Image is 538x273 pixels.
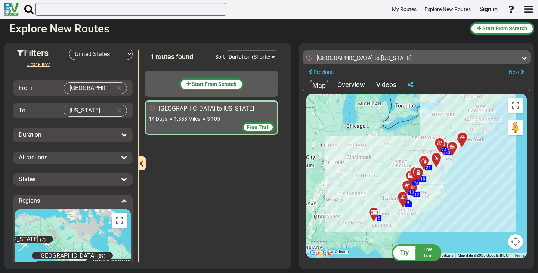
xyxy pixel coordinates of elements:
span: 16 [413,180,418,185]
button: Clear Filters [21,60,56,69]
span: 19 [420,177,426,182]
span: Previous [313,69,334,75]
span: 10 [406,202,411,207]
span: Next [509,69,520,75]
button: Try FreeTrail [390,244,444,262]
span: 14 Days [149,116,167,122]
button: Start From Scratch [470,22,534,35]
div: [GEOGRAPHIC_DATA] to [US_STATE] 14 Days 1,333 Miles $ 105 Free Trail [145,100,278,135]
h3: Filters [17,48,69,58]
span: Regions [19,197,40,204]
span: [US_STATE] [8,236,38,243]
span: Map data ©2025 Google, INEGI [458,253,510,257]
div: Videos [374,80,398,90]
a: Terms (opens in new tab) [514,253,525,257]
button: Clear Input [114,105,125,116]
span: 9 [407,200,409,205]
a: Sign in [476,1,501,17]
span: 23 [445,150,451,155]
span: [GEOGRAPHIC_DATA] to [US_STATE] [159,105,254,112]
span: 12 [414,192,420,197]
a: Explore New Routes [421,2,474,17]
button: Map camera controls [508,234,523,249]
div: Free Trail [242,122,274,132]
span: Start From Scratch [192,81,236,87]
span: 24 [442,147,447,152]
span: Duration [19,131,41,138]
span: Sign in [479,6,498,13]
span: Explore New Routes [424,6,471,12]
span: To [19,107,25,114]
span: routes found [155,53,193,61]
span: 13 [409,190,414,195]
a: Open this area in Google Maps (opens a new window) [308,248,333,258]
a: My Routes [389,2,420,17]
span: My Routes [392,6,417,12]
div: Overview [336,80,367,90]
h2: Explore New Routes [9,22,464,35]
span: $ 105 [207,116,220,122]
span: (89) [97,254,105,259]
button: Toggle fullscreen view [112,213,127,228]
span: 1 [150,53,154,61]
div: Regions [15,197,131,205]
span: 21 [426,165,431,170]
button: Toggle fullscreen view [508,98,523,113]
span: 5 [378,215,381,221]
div: Duration [15,131,131,139]
span: 1,333 Miles [174,116,200,122]
button: Next [503,67,531,77]
span: Free Trail [247,124,270,130]
button: Start From Scratch [179,78,244,90]
span: States [19,176,35,183]
div: States [15,175,131,184]
div: Map [310,80,328,90]
img: RvPlanetLogo.png [4,3,19,16]
div: Sort [215,53,225,61]
button: Drag Pegman onto the map to open Street View [508,120,523,135]
div: Attractions [15,153,131,162]
input: Select [64,83,112,94]
span: Start From Scratch [482,25,527,31]
sapn: [GEOGRAPHIC_DATA] to [US_STATE] [316,55,412,62]
span: Try [400,249,409,256]
input: Select [64,105,112,116]
img: Google [308,248,333,258]
span: Free Trail [423,247,432,258]
span: [GEOGRAPHIC_DATA] [39,252,96,259]
span: Attractions [19,154,47,161]
span: From [19,84,33,91]
button: Clear Input [114,83,125,94]
button: Previous [303,67,340,77]
span: (7) [40,237,46,242]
